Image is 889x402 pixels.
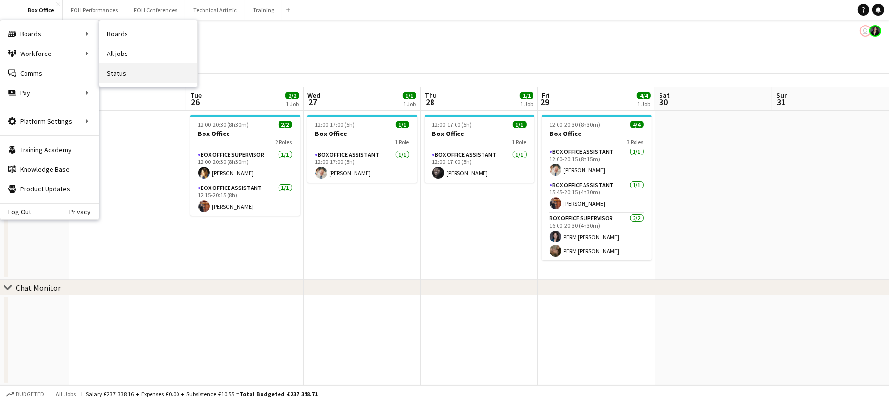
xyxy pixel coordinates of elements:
div: Pay [0,83,99,103]
button: Budgeted [5,389,46,400]
span: 29 [540,96,550,107]
span: Sun [776,91,788,100]
span: 1/1 [513,121,527,128]
span: 2 Roles [276,138,292,146]
div: Workforce [0,44,99,63]
span: 1/1 [403,92,416,99]
span: 26 [189,96,202,107]
span: Total Budgeted £237 348.71 [239,390,318,398]
span: Wed [307,91,320,100]
span: 4/4 [637,92,651,99]
a: Training Academy [0,140,99,160]
div: Platform Settings [0,111,99,131]
h3: Box Office [542,129,652,138]
span: 27 [306,96,320,107]
div: 1 Job [637,100,650,107]
h3: Box Office [307,129,417,138]
a: Status [99,63,197,83]
span: Sat [659,91,670,100]
span: 1 Role [512,138,527,146]
app-user-avatar: Millie Haldane [860,25,871,37]
h3: Box Office [190,129,300,138]
span: 12:00-17:00 (5h) [432,121,472,128]
span: Thu [425,91,437,100]
div: Chat Monitor [16,283,61,293]
span: 12:00-20:30 (8h30m) [550,121,601,128]
span: 1/1 [396,121,409,128]
span: 2/2 [279,121,292,128]
a: Privacy [69,208,99,215]
div: Salary £237 338.16 + Expenses £0.00 + Subsistence £10.55 = [86,390,318,398]
span: 3 Roles [627,138,644,146]
a: Log Out [0,208,31,215]
app-card-role: Box Office Assistant1/112:15-20:15 (8h)[PERSON_NAME] [190,183,300,216]
a: All jobs [99,44,197,63]
button: FOH Performances [63,0,126,20]
app-job-card: 12:00-20:30 (8h30m)4/4Box Office3 RolesBox Office Assistant1/112:00-20:15 (8h15m)[PERSON_NAME]Box... [542,115,652,260]
span: 12:00-20:30 (8h30m) [198,121,249,128]
span: Tue [190,91,202,100]
div: 1 Job [403,100,416,107]
button: FOH Conferences [126,0,185,20]
app-job-card: 12:00-17:00 (5h)1/1Box Office1 RoleBox Office Assistant1/112:00-17:00 (5h)[PERSON_NAME] [307,115,417,183]
span: 1 Role [395,138,409,146]
span: 1/1 [520,92,533,99]
span: 28 [423,96,437,107]
span: Fri [542,91,550,100]
button: Technical Artistic [185,0,245,20]
a: Product Updates [0,179,99,199]
div: 1 Job [520,100,533,107]
app-user-avatar: Lexi Clare [869,25,881,37]
app-card-role: Box Office Supervisor1/112:00-20:30 (8h30m)[PERSON_NAME] [190,149,300,183]
app-card-role: Box Office Supervisor2/216:00-20:30 (4h30m)PERM [PERSON_NAME]PERM [PERSON_NAME] [542,213,652,261]
app-job-card: 12:00-20:30 (8h30m)2/2Box Office2 RolesBox Office Supervisor1/112:00-20:30 (8h30m)[PERSON_NAME]Bo... [190,115,300,216]
div: 1 Job [286,100,299,107]
app-card-role: Box Office Assistant1/112:00-20:15 (8h15m)[PERSON_NAME] [542,146,652,180]
h3: Box Office [425,129,534,138]
span: 31 [775,96,788,107]
a: Boards [99,24,197,44]
span: 12:00-17:00 (5h) [315,121,355,128]
span: All jobs [54,390,77,398]
div: Boards [0,24,99,44]
span: 4/4 [630,121,644,128]
app-card-role: Box Office Assistant1/112:00-17:00 (5h)[PERSON_NAME] [307,149,417,183]
span: 2/2 [285,92,299,99]
a: Comms [0,63,99,83]
button: Training [245,0,282,20]
app-card-role: Box Office Assistant1/115:45-20:15 (4h30m)[PERSON_NAME] [542,180,652,213]
a: Knowledge Base [0,160,99,179]
span: Budgeted [16,391,44,398]
app-card-role: Box Office Assistant1/112:00-17:00 (5h)[PERSON_NAME] [425,149,534,183]
button: Box Office [20,0,63,20]
app-job-card: 12:00-17:00 (5h)1/1Box Office1 RoleBox Office Assistant1/112:00-17:00 (5h)[PERSON_NAME] [425,115,534,183]
span: 30 [658,96,670,107]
